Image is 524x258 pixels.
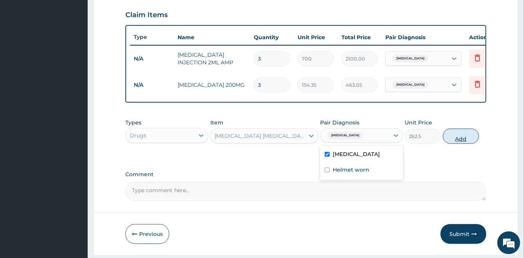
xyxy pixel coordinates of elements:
[210,119,223,126] label: Item
[14,38,31,57] img: d_794563401_company_1708531726252_794563401
[130,78,174,92] td: N/A
[130,30,174,44] th: Type
[405,119,433,126] label: Unit Price
[393,81,428,89] span: [MEDICAL_DATA]
[125,119,141,126] label: Types
[44,79,105,156] span: We're online!
[333,166,369,174] label: Helmet worn
[174,47,250,70] td: [MEDICAL_DATA] INJECTION 2ML AMP
[393,55,428,62] span: [MEDICAL_DATA]
[320,119,359,126] label: Pair Diagnosis
[174,77,250,92] td: [MEDICAL_DATA] 200MG
[250,30,294,45] th: Quantity
[130,132,146,139] div: Drugs
[174,30,250,45] th: Name
[465,30,503,45] th: Actions
[441,224,486,244] button: Submit
[381,30,465,45] th: Pair Diagnosis
[443,129,479,144] button: Add
[125,4,143,22] div: Minimize live chat window
[130,52,174,66] td: N/A
[125,171,486,178] label: Comment
[125,224,169,244] button: Previous
[4,175,145,201] textarea: Type your message and hit 'Enter'
[294,30,338,45] th: Unit Price
[215,132,305,140] div: [MEDICAL_DATA] [MEDICAL_DATA] 80/480MG TAB X6
[333,150,380,158] label: [MEDICAL_DATA]
[338,30,381,45] th: Total Price
[327,132,363,139] span: [MEDICAL_DATA]
[40,43,128,53] div: Chat with us now
[125,11,168,19] h3: Claim Items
